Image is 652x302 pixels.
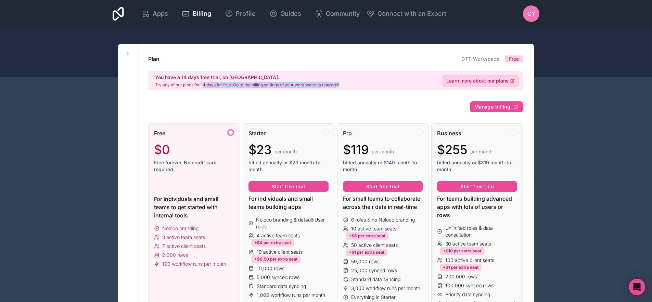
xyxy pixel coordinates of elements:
div: For teams building advanced apps with lots of users or rows [437,194,517,219]
span: Everything in Starter [351,294,396,301]
span: per month [470,148,493,155]
a: Profile [219,6,261,21]
div: For individuals and small teams building apps [248,194,329,211]
p: Try any of our plans for 14 days for free. Go to the billing settings of your workspace to upgrade! [155,82,339,88]
span: per month [274,148,297,155]
button: Manage billing [470,101,523,112]
span: 100 workflow runs per month [162,261,226,267]
div: +$0.50 per extra seat [251,255,301,263]
span: Noloco branding & default User roles [256,216,328,230]
span: Business [437,129,461,137]
span: 7 active client seats [162,243,206,250]
span: Standard data syncing [351,276,400,283]
span: per month [372,148,394,155]
div: +$4 per extra seat [251,239,294,247]
span: 10,000 rows [257,265,284,272]
span: 6 roles & no Noloco branding [351,216,415,223]
span: 30 active team seats [445,240,491,247]
span: $255 [437,143,468,156]
span: Community [326,9,360,18]
span: Learn more about our plans [446,77,509,84]
span: 4 active team seats [257,232,300,239]
span: $23 [248,143,272,156]
div: +$10 per extra seat [440,247,484,255]
span: billed annually or $29 month-to-month [248,159,329,173]
button: Start free trial [248,181,329,192]
span: 100,000 synced rows [445,282,494,289]
span: 2,000 rows [162,252,188,259]
span: Manage billing [474,104,510,110]
span: Unlimited roles & data consultation [445,225,517,238]
span: Free forever. No credit card required. [154,159,234,173]
span: Noloco branding [162,225,199,232]
button: Start free trial [343,181,423,192]
span: Pro [343,129,352,137]
span: 5,000 synced rows [257,274,299,281]
span: Standard data syncing [257,283,306,290]
h2: You have a 14 days free trial, on [GEOGRAPHIC_DATA]. [155,74,339,81]
span: Priority data syncing [445,291,490,298]
span: $119 [343,143,369,156]
button: Start free trial [437,181,517,192]
span: $0 [154,143,170,156]
h1: Plan [148,55,159,63]
div: +$6 per extra seat [346,232,388,240]
span: Free [509,55,519,62]
div: +$1 per extra seat [346,249,387,256]
a: DTT Workspace [461,56,499,62]
a: Community [309,6,365,21]
div: Open Intercom Messenger [629,279,645,295]
span: Profile [236,9,256,18]
span: billed annually or $149 month-to-month [343,159,423,173]
a: Billing [176,6,217,21]
span: 50,000 rows [351,258,380,265]
span: billed annually or $319 month-to-month [437,159,517,173]
span: 25,000 synced rows [351,267,397,274]
div: For small teams to collaborate across their data in real-time [343,194,423,211]
span: 50 active client seats [351,242,398,249]
span: 3 active team seats [162,234,205,241]
span: Apps [153,9,168,18]
span: 100 active client seats [445,257,494,264]
span: Starter [248,129,266,137]
span: Connect with an Expert [378,9,446,18]
span: 10 active client seats [257,249,303,255]
span: Guides [280,9,301,18]
span: 10 active team seats [351,225,396,232]
a: Guides [264,6,307,21]
div: +$1 per extra seat [440,264,482,271]
span: CY [527,10,535,18]
button: Connect with an Expert [367,9,446,18]
span: 3,000 workflow runs per month [351,285,420,292]
span: Free [154,129,165,137]
div: For individuals and small teams to get started with internal tools [154,195,234,219]
a: Learn more about our plans [442,75,519,87]
span: 200,000 rows [445,273,477,280]
span: Billing [193,9,211,18]
span: 1,000 workflow runs per month [257,292,325,299]
a: Apps [136,6,174,21]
